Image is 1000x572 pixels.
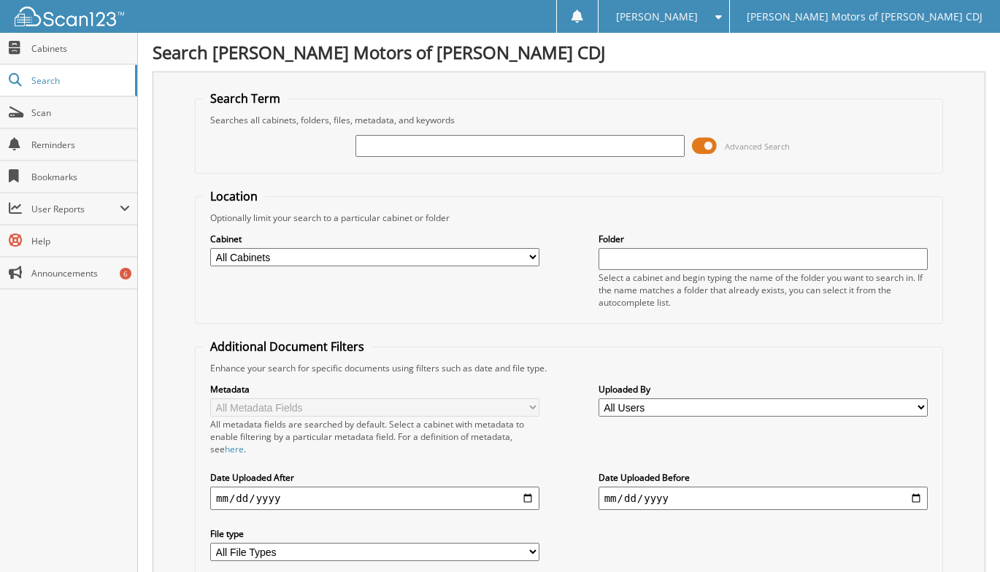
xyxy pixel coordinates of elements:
[616,12,698,21] span: [PERSON_NAME]
[203,339,372,355] legend: Additional Document Filters
[725,141,790,152] span: Advanced Search
[210,487,539,510] input: start
[31,235,130,247] span: Help
[203,362,935,374] div: Enhance your search for specific documents using filters such as date and file type.
[31,107,130,119] span: Scan
[120,268,131,279] div: 6
[31,139,130,151] span: Reminders
[747,12,982,21] span: [PERSON_NAME] Motors of [PERSON_NAME] CDJ
[203,114,935,126] div: Searches all cabinets, folders, files, metadata, and keywords
[31,267,130,279] span: Announcements
[203,90,288,107] legend: Search Term
[31,74,128,87] span: Search
[31,171,130,183] span: Bookmarks
[599,383,928,395] label: Uploaded By
[203,212,935,224] div: Optionally limit your search to a particular cabinet or folder
[210,418,539,455] div: All metadata fields are searched by default. Select a cabinet with metadata to enable filtering b...
[210,471,539,484] label: Date Uploaded After
[599,271,928,309] div: Select a cabinet and begin typing the name of the folder you want to search in. If the name match...
[225,443,244,455] a: here
[15,7,124,26] img: scan123-logo-white.svg
[31,203,120,215] span: User Reports
[599,487,928,510] input: end
[599,233,928,245] label: Folder
[210,383,539,395] label: Metadata
[153,40,985,64] h1: Search [PERSON_NAME] Motors of [PERSON_NAME] CDJ
[599,471,928,484] label: Date Uploaded Before
[927,502,1000,572] iframe: Chat Widget
[31,42,130,55] span: Cabinets
[203,188,265,204] legend: Location
[210,233,539,245] label: Cabinet
[210,527,539,540] label: File type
